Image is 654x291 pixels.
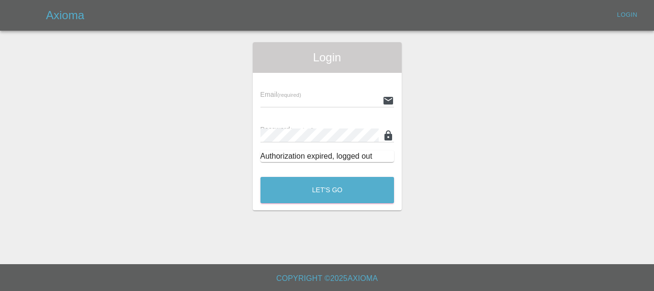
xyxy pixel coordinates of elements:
[46,8,84,23] h5: Axioma
[260,91,301,98] span: Email
[260,50,394,65] span: Login
[290,127,314,133] small: (required)
[277,92,301,98] small: (required)
[8,272,646,285] h6: Copyright © 2025 Axioma
[612,8,643,23] a: Login
[260,151,394,162] div: Authorization expired, logged out
[260,126,314,133] span: Password
[260,177,394,203] button: Let's Go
